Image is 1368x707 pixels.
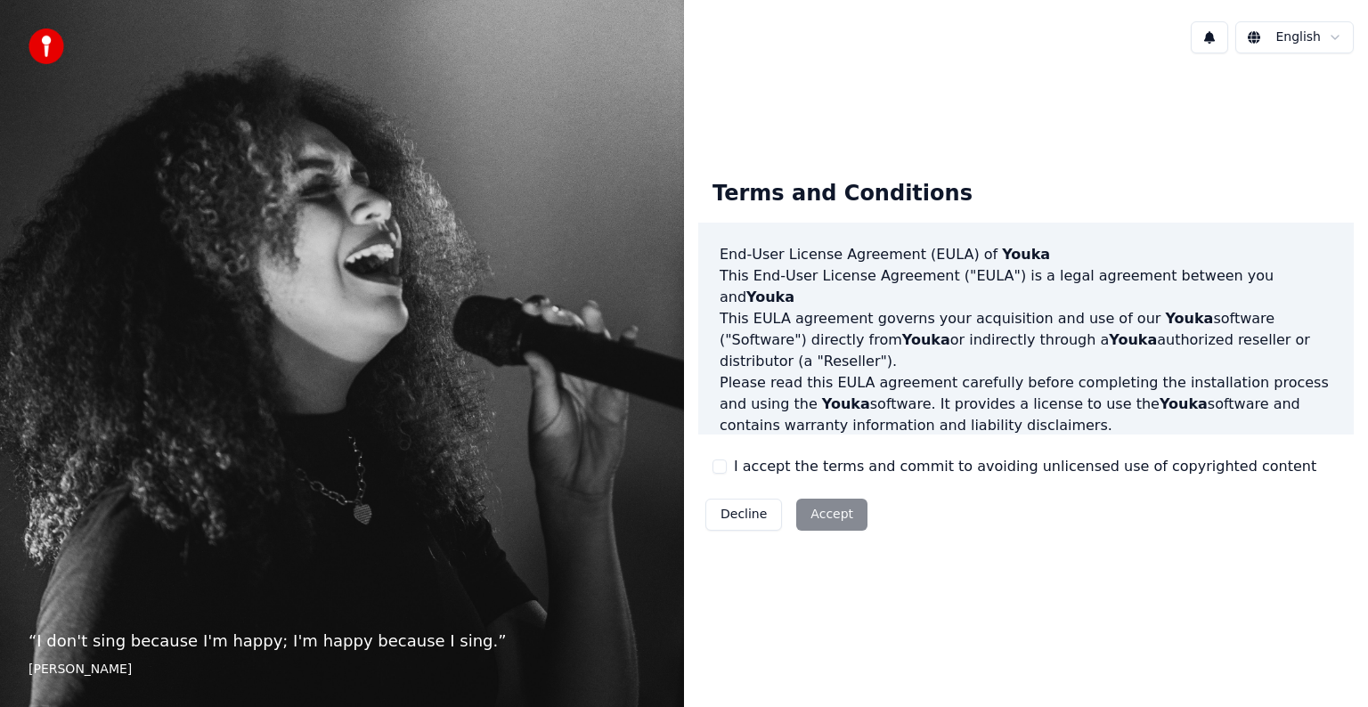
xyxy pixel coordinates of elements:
span: Youka [822,395,870,412]
span: Youka [902,331,950,348]
span: Youka [746,288,794,305]
footer: [PERSON_NAME] [28,661,655,679]
span: Youka [1002,246,1050,263]
label: I accept the terms and commit to avoiding unlicensed use of copyrighted content [734,456,1316,477]
p: This EULA agreement governs your acquisition and use of our software ("Software") directly from o... [720,308,1332,372]
div: Terms and Conditions [698,166,987,223]
p: Please read this EULA agreement carefully before completing the installation process and using th... [720,372,1332,436]
span: Youka [1160,395,1208,412]
span: Youka [1165,310,1213,327]
h3: End-User License Agreement (EULA) of [720,244,1332,265]
img: youka [28,28,64,64]
p: “ I don't sing because I'm happy; I'm happy because I sing. ” [28,629,655,654]
span: Youka [1109,331,1157,348]
button: Decline [705,499,782,531]
p: This End-User License Agreement ("EULA") is a legal agreement between you and [720,265,1332,308]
